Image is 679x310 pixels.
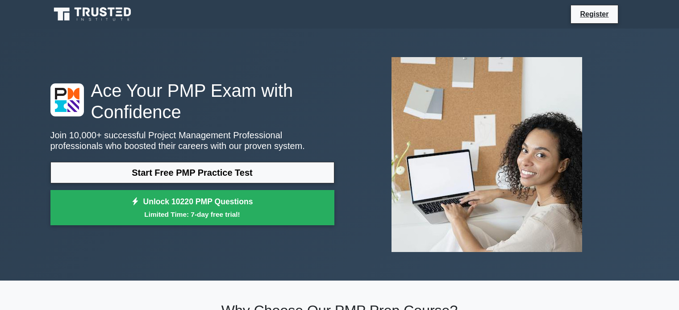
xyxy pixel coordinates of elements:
[50,190,334,226] a: Unlock 10220 PMP QuestionsLimited Time: 7-day free trial!
[50,162,334,183] a: Start Free PMP Practice Test
[50,130,334,151] p: Join 10,000+ successful Project Management Professional professionals who boosted their careers w...
[575,8,614,20] a: Register
[62,209,323,219] small: Limited Time: 7-day free trial!
[50,80,334,123] h1: Ace Your PMP Exam with Confidence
